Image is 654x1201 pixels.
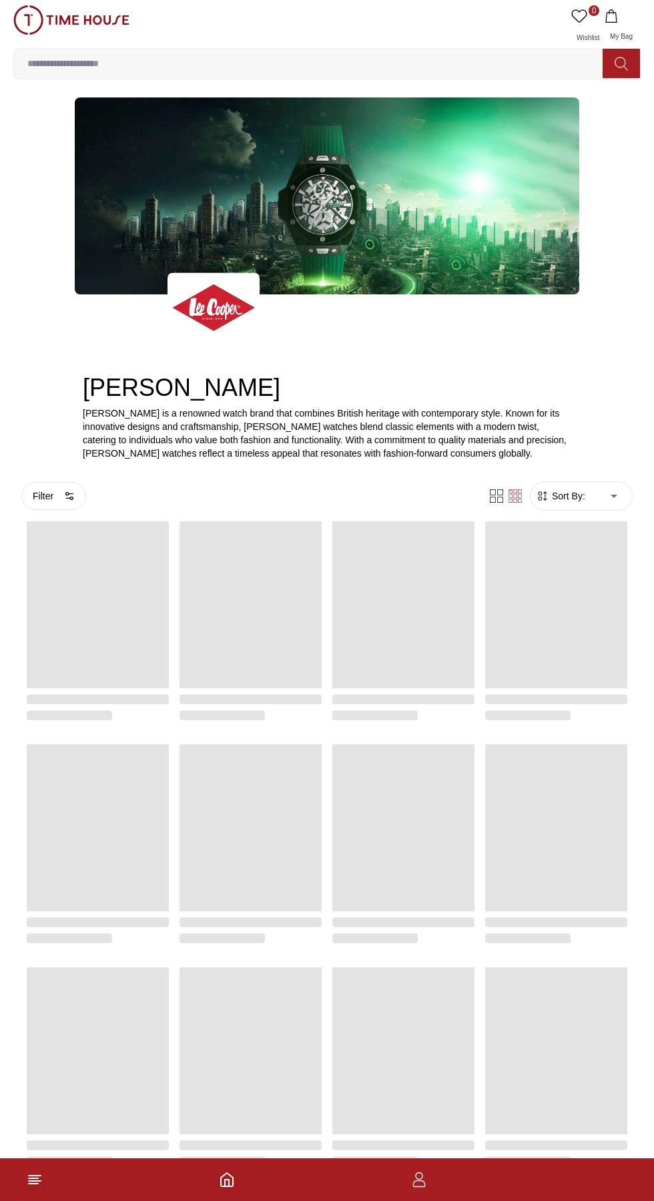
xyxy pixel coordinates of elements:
a: Home [219,1172,235,1188]
button: Sort By: [536,489,585,503]
span: Wishlist [571,34,605,41]
span: 0 [589,5,599,16]
button: Filter [21,482,86,510]
h2: [PERSON_NAME] [83,375,571,401]
p: [PERSON_NAME] is a renowned watch brand that combines British heritage with contemporary style. K... [83,407,571,460]
a: 0Wishlist [569,5,602,48]
img: ... [168,273,260,343]
img: ... [13,5,129,35]
span: My Bag [605,33,638,40]
button: My Bag [602,5,641,48]
span: Sort By: [549,489,585,503]
img: ... [75,97,579,294]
